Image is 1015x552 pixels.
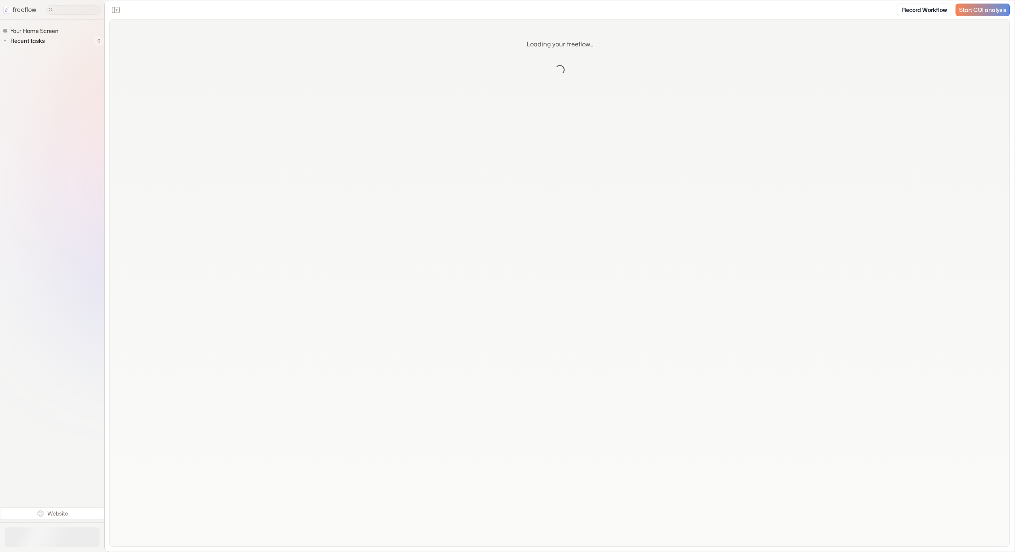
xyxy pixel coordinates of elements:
[2,36,48,46] button: Recent tasks
[527,40,593,49] p: Loading your freeflow...
[897,4,952,16] a: Record Workflow
[3,5,36,15] a: freeflow
[9,27,61,35] span: Your Home Screen
[13,5,36,15] p: freeflow
[2,26,61,36] a: Your Home Screen
[959,7,1006,13] span: Start COI analysis
[94,36,104,46] span: 0
[9,37,47,45] span: Recent tasks
[956,4,1010,16] a: Start COI analysis
[109,4,122,16] button: Close the sidebar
